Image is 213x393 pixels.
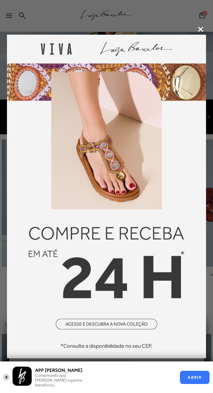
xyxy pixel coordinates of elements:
img: Imagem referente ao programa Mais Luiza [7,35,206,358]
button: ABRIR [180,371,210,384]
p: Compre pelo app [PERSON_NAME] e ganhe benefícios. [35,373,94,387]
h3: APP [PERSON_NAME] [35,367,94,373]
button: X [3,373,10,381]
